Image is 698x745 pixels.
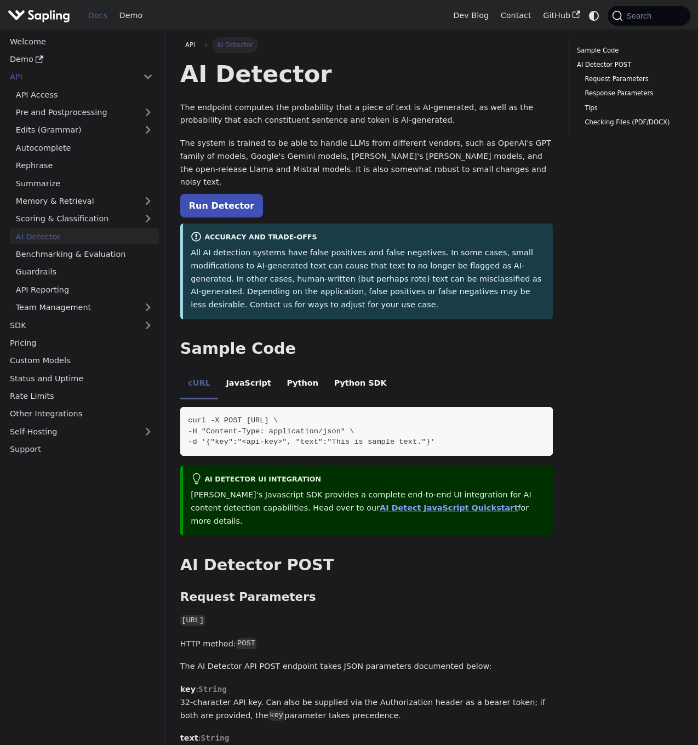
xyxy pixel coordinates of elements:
strong: text [180,733,198,742]
button: Expand sidebar category 'SDK' [137,317,159,333]
p: HTTP method: [180,638,553,651]
a: AI Detector [10,228,159,244]
a: SDK [4,317,137,333]
span: API [185,41,195,49]
a: Demo [113,7,148,24]
h2: AI Detector POST [180,555,553,575]
a: Team Management [10,300,159,316]
a: Self-Hosting [4,423,159,439]
img: Sapling.ai [8,8,70,24]
p: The system is trained to be able to handle LLMs from different vendors, such as OpenAI's GPT fami... [180,137,553,189]
a: Other Integrations [4,406,159,422]
code: [URL] [180,615,205,626]
a: Rephrase [10,158,159,174]
a: API [4,69,137,85]
div: AI Detector UI integration [191,473,545,486]
a: Checking Files (PDF/DOCX) [585,117,674,128]
a: Pre and Postprocessing [10,105,159,121]
a: Response Parameters [585,88,674,99]
p: All AI detection systems have false positives and false negatives. In some cases, small modificat... [191,247,545,312]
span: String [201,733,229,742]
p: The AI Detector API POST endpoint takes JSON parameters documented below: [180,660,553,673]
a: Sample Code [577,45,678,56]
a: Autocomplete [10,140,159,156]
a: Pricing [4,335,159,351]
nav: Breadcrumbs [180,37,553,53]
p: [PERSON_NAME]'s Javascript SDK provides a complete end-to-end UI integration for AI content detec... [191,489,545,528]
a: Status and Uptime [4,370,159,386]
a: Sapling.aiSapling.ai [8,8,74,24]
a: Dev Blog [447,7,494,24]
a: Custom Models [4,353,159,369]
a: Request Parameters [585,74,674,84]
h3: Request Parameters [180,590,553,605]
a: AI Detector POST [577,60,678,70]
span: Search [623,12,658,20]
li: JavaScript [218,369,279,399]
code: key [268,710,284,721]
li: cURL [180,369,218,399]
a: Edits (Grammar) [10,122,159,138]
button: Collapse sidebar category 'API' [137,69,159,85]
a: Memory & Retrieval [10,193,159,209]
a: Support [4,442,159,457]
a: Rate Limits [4,388,159,404]
span: curl -X POST [URL] \ [188,416,278,425]
a: API Access [10,87,159,102]
a: AI Detect JavaScript Quickstart [380,503,518,512]
a: Docs [82,7,113,24]
a: API Reporting [10,282,159,297]
code: POST [236,638,257,649]
a: Demo [4,51,159,67]
li: Python [279,369,326,399]
li: Python SDK [326,369,394,399]
p: The endpoint computes the probability that a piece of text is AI-generated, as well as the probab... [180,101,553,128]
a: GitHub [537,7,586,24]
h1: AI Detector [180,59,553,89]
a: Summarize [10,175,159,191]
button: Search (Command+K) [608,6,690,26]
a: API [180,37,201,53]
h2: Sample Code [180,339,553,359]
div: Accuracy and Trade-offs [191,231,545,244]
a: Benchmarking & Evaluation [10,247,159,262]
a: Scoring & Classification [10,211,159,227]
button: Switch between dark and light mode (currently system mode) [586,8,602,24]
p: : 32-character API key. Can also be supplied via the Authorization header as a bearer token; if b... [180,683,553,722]
span: -H "Content-Type: application/json" \ [188,427,354,435]
span: AI Detector [212,37,258,53]
span: String [198,685,227,694]
a: Guardrails [10,264,159,280]
strong: key [180,685,196,694]
a: Contact [495,7,537,24]
a: Welcome [4,33,159,49]
span: -d '{"key":"<api-key>", "text":"This is sample text."}' [188,438,435,446]
a: Run Detector [180,194,263,217]
a: Tips [585,103,674,113]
